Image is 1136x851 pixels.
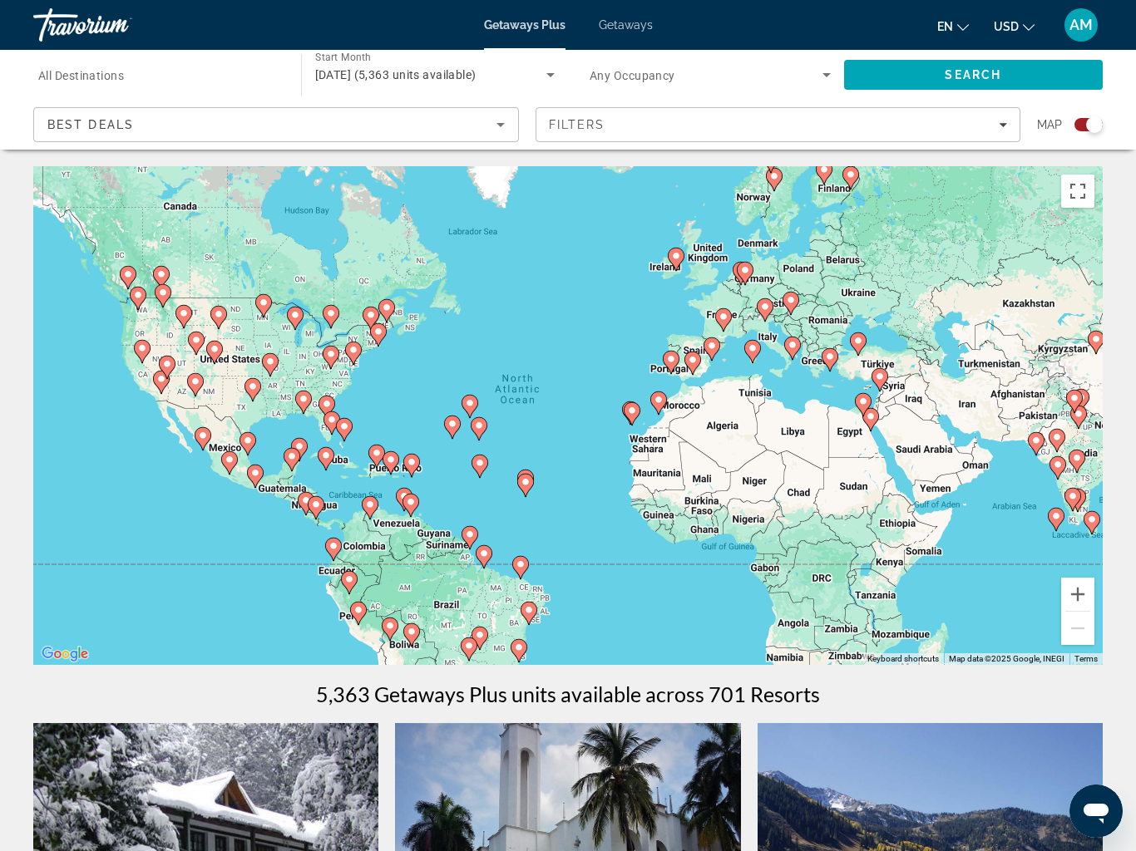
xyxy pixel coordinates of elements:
[590,69,675,82] span: Any Occupancy
[37,643,92,665] img: Google
[1061,578,1094,611] button: Zoom in
[316,681,820,706] h1: 5,363 Getaways Plus units available across 701 Resorts
[38,69,124,82] span: All Destinations
[1069,785,1123,838] iframe: Button to launch messaging window
[1037,113,1062,136] span: Map
[937,14,969,38] button: Change language
[1069,17,1093,33] span: AM
[315,52,371,63] span: Start Month
[549,118,605,131] span: Filters
[38,66,279,86] input: Select destination
[937,20,953,33] span: en
[1061,175,1094,208] button: Toggle fullscreen view
[47,118,134,131] span: Best Deals
[315,68,477,81] span: [DATE] (5,363 units available)
[484,18,566,32] a: Getaways Plus
[536,107,1021,142] button: Filters
[994,20,1019,33] span: USD
[47,115,505,135] mat-select: Sort by
[1074,654,1098,663] a: Terms (opens in new tab)
[37,643,92,665] a: Open this area in Google Maps (opens a new window)
[844,60,1104,90] button: Search
[599,18,653,32] a: Getaways
[867,653,939,665] button: Keyboard shortcuts
[33,3,200,47] a: Travorium
[949,654,1064,663] span: Map data ©2025 Google, INEGI
[1061,612,1094,645] button: Zoom out
[994,14,1035,38] button: Change currency
[945,68,1001,81] span: Search
[1059,7,1103,42] button: User Menu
